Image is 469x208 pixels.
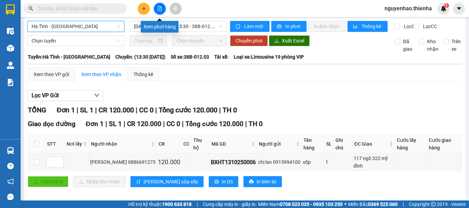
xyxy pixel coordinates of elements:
[302,135,324,154] th: Tên hàng
[368,201,398,207] strong: 0369 525 060
[141,6,146,11] span: plus
[7,147,14,154] img: warehouse-icon
[38,5,119,12] input: Tìm tên, số ĐT hoặc mã đơn
[403,200,404,208] span: |
[344,203,346,206] span: ⚪️
[211,158,256,167] div: BXHT1310250006
[258,158,300,166] div: chị lan 0915994100
[427,135,462,154] th: Cước giao hàng
[192,135,210,154] th: Thu hộ
[28,120,76,128] span: Giao dọc đường
[244,23,264,30] span: Làm mới
[28,54,110,60] b: Tuyến: Hà Tĩnh - [GEOGRAPHIC_DATA]
[236,24,241,29] span: sync
[94,93,100,98] span: down
[197,200,198,208] span: |
[163,120,165,128] span: |
[170,3,182,15] button: aim
[214,179,219,185] span: printer
[99,106,134,114] span: CR 120.000
[182,135,192,154] th: CC
[308,21,346,32] button: In đơn chọn
[441,5,447,12] img: icon-new-feature
[456,5,462,12] span: caret-down
[32,21,120,32] span: Hà Tĩnh - Hà Nội
[144,178,198,185] span: [PERSON_NAME] sắp xếp
[285,23,301,30] span: In phơi
[395,135,427,154] th: Cước lấy hàng
[234,53,304,61] span: Loại xe: Limousine 19 phòng VIP
[159,106,217,114] span: Tổng cước 120.000
[7,79,14,86] img: solution-icon
[90,158,156,166] div: [PERSON_NAME] 0886691275
[176,21,222,32] span: 13:30 - 38B-012.03
[115,53,165,61] span: Chuyến: (13:30 [DATE])
[379,4,437,13] span: nguyenhao.thienha
[28,106,46,114] span: TỔNG
[222,178,233,185] span: In DS
[222,106,237,114] span: TH 0
[28,176,68,187] button: uploadGiao hàng
[219,106,221,114] span: |
[95,106,97,114] span: |
[134,23,157,30] input: 13/10/2025
[7,194,14,200] span: message
[259,140,295,148] span: Người gửi
[139,106,153,114] span: CC 0
[141,21,179,33] div: Xem phơi hàng
[420,23,438,30] span: Lọc CC
[173,6,178,11] span: aim
[28,6,33,11] span: search
[138,3,150,15] button: plus
[34,71,69,78] div: Xem theo VP gửi
[214,53,229,61] span: Tài xế:
[431,202,436,207] span: copyright
[210,154,257,171] td: BXHT1310250006
[324,135,334,154] th: SL
[32,91,59,100] span: Lọc VP Gửi
[182,120,184,128] span: |
[453,3,465,15] button: caret-down
[354,155,394,170] div: 117 ngõ 322 mỹ đình
[7,163,14,169] span: question-circle
[86,120,104,128] span: Đơn 1
[81,71,121,78] div: Xem theo VP nhận
[274,38,279,44] span: download
[347,21,388,32] button: bar-chartThống kê
[185,120,243,128] span: Tổng cước 120.000
[136,106,137,114] span: |
[127,120,161,128] span: CR 120.000
[109,120,122,128] span: SL 1
[334,135,353,154] th: Ghi chú
[282,37,304,45] span: Xuất Excel
[80,106,93,114] span: SL 1
[134,71,153,78] div: Thống kê
[230,21,270,32] button: syncLàm mới
[57,106,75,114] span: Đơn 1
[280,201,343,207] strong: 0708 023 035 - 0935 103 250
[154,3,166,15] button: file-add
[136,179,141,185] span: sort-ascending
[134,37,157,45] input: Chọn ngày
[249,120,263,128] span: TH 0
[91,140,150,148] span: Người nhận
[130,176,204,187] button: sort-ascending[PERSON_NAME] sắp xếp
[7,62,14,69] img: warehouse-icon
[209,176,238,187] button: printerIn DS
[176,36,222,46] span: Chọn chuyến
[449,38,464,53] span: Trên xe
[162,201,192,207] strong: 1900 633 818
[249,179,254,185] span: printer
[45,135,65,154] th: STT
[105,120,107,128] span: |
[124,120,125,128] span: |
[230,35,268,46] button: Chuyển phơi
[401,23,419,30] span: Lọc CR
[303,158,323,166] div: xốp
[277,24,283,29] span: printer
[243,176,282,187] button: printerIn biên lai
[256,178,276,185] span: In biên lai
[445,3,448,8] span: 1
[424,38,441,53] span: Kho nhận
[67,140,82,148] span: Nơi lấy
